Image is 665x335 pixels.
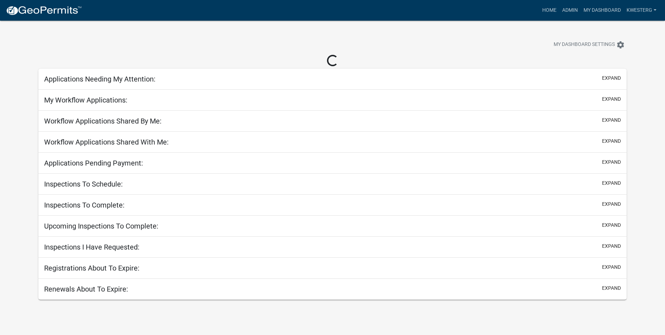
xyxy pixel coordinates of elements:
[44,201,125,209] h5: Inspections To Complete:
[44,264,139,272] h5: Registrations About To Expire:
[581,4,624,17] a: My Dashboard
[602,221,621,229] button: expand
[602,200,621,208] button: expand
[559,4,581,17] a: Admin
[602,158,621,166] button: expand
[602,179,621,187] button: expand
[44,138,169,146] h5: Workflow Applications Shared With Me:
[624,4,659,17] a: kwesterg
[616,41,625,49] i: settings
[554,41,615,49] span: My Dashboard Settings
[44,222,158,230] h5: Upcoming Inspections To Complete:
[602,74,621,82] button: expand
[602,242,621,250] button: expand
[44,285,128,293] h5: Renewals About To Expire:
[44,180,123,188] h5: Inspections To Schedule:
[44,96,127,104] h5: My Workflow Applications:
[602,284,621,292] button: expand
[602,263,621,271] button: expand
[602,137,621,145] button: expand
[602,116,621,124] button: expand
[44,117,162,125] h5: Workflow Applications Shared By Me:
[602,95,621,103] button: expand
[44,75,155,83] h5: Applications Needing My Attention:
[44,159,143,167] h5: Applications Pending Payment:
[44,243,139,251] h5: Inspections I Have Requested:
[539,4,559,17] a: Home
[548,38,630,52] button: My Dashboard Settingssettings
